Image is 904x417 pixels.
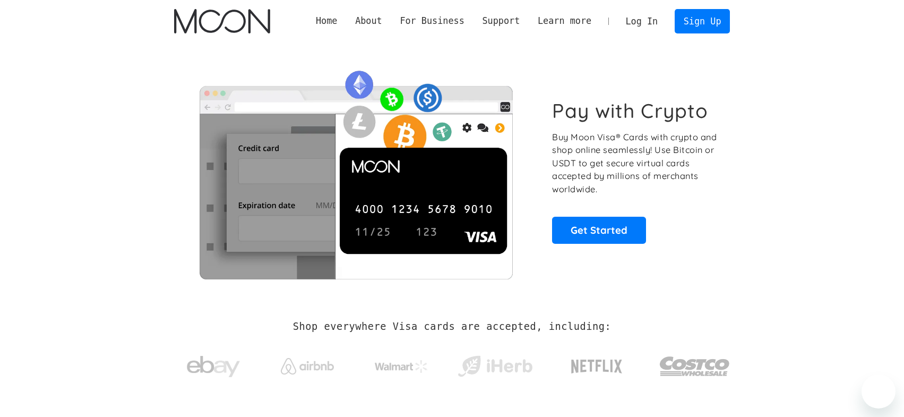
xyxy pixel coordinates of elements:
a: iHerb [455,342,535,386]
img: Moon Cards let you spend your crypto anywhere Visa is accepted. [174,63,538,279]
a: Airbnb [268,347,347,380]
div: About [346,14,391,28]
div: Support [482,14,520,28]
a: Netflix [549,343,644,385]
img: ebay [187,350,240,384]
img: Costco [659,346,730,386]
img: Netflix [570,353,623,380]
p: Buy Moon Visa® Cards with crypto and shop online seamlessly! Use Bitcoin or USDT to get secure vi... [552,131,718,196]
div: Support [473,14,529,28]
a: Costco [659,336,730,392]
img: Airbnb [281,358,334,375]
h2: Shop everywhere Visa cards are accepted, including: [293,321,611,333]
img: iHerb [455,353,535,380]
img: Walmart [375,360,428,373]
a: Get Started [552,217,646,243]
iframe: Button to launch messaging window [862,375,896,409]
a: ebay [174,339,253,389]
a: home [174,9,270,33]
div: Learn more [529,14,600,28]
div: For Business [400,14,464,28]
div: For Business [391,14,473,28]
div: About [355,14,382,28]
a: Log In [617,10,667,33]
img: Moon Logo [174,9,270,33]
a: Sign Up [675,9,730,33]
div: Learn more [538,14,591,28]
a: Home [307,14,346,28]
h1: Pay with Crypto [552,99,708,123]
a: Walmart [361,350,441,378]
